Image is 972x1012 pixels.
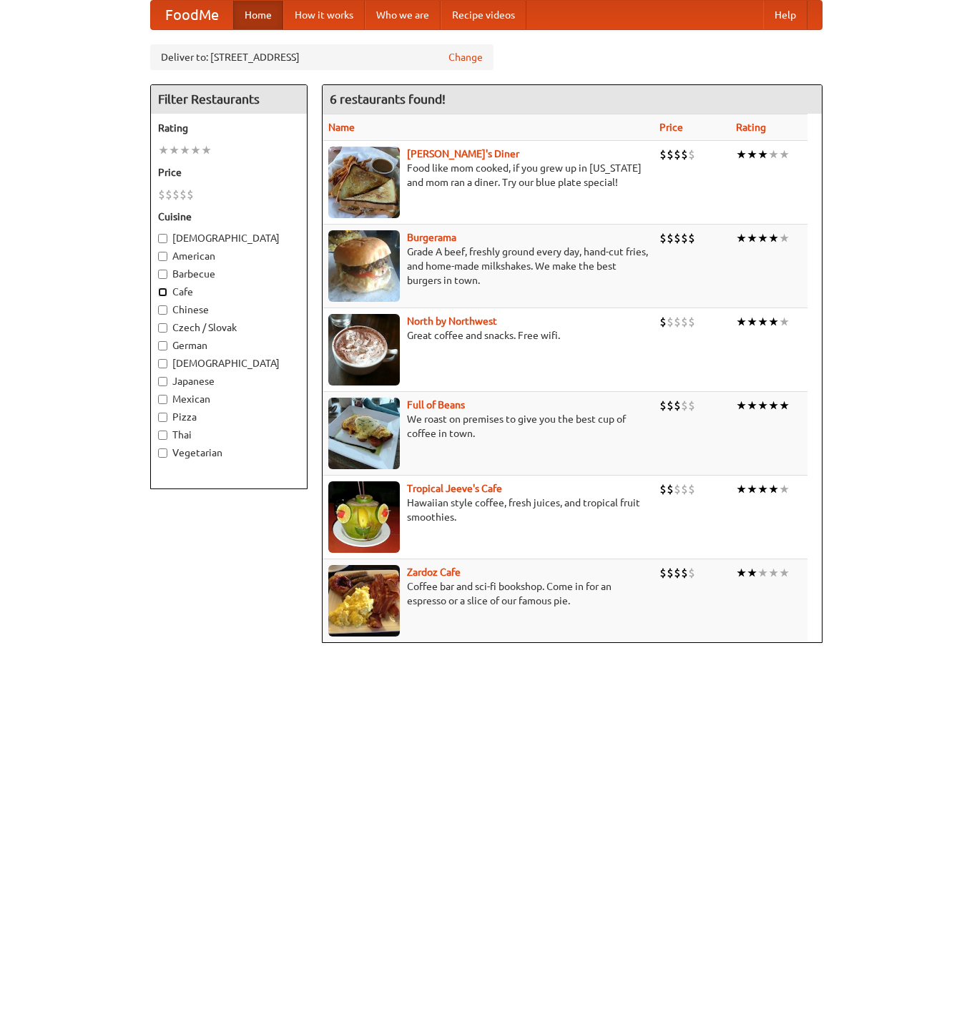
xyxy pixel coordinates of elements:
[158,428,300,442] label: Thai
[768,481,779,497] li: ★
[736,314,747,330] li: ★
[233,1,283,29] a: Home
[688,481,695,497] li: $
[158,410,300,424] label: Pizza
[736,147,747,162] li: ★
[681,481,688,497] li: $
[180,142,190,158] li: ★
[151,85,307,114] h4: Filter Restaurants
[779,565,790,581] li: ★
[736,230,747,246] li: ★
[158,320,300,335] label: Czech / Slovak
[779,398,790,413] li: ★
[674,481,681,497] li: $
[158,448,167,458] input: Vegetarian
[150,44,494,70] div: Deliver to: [STREET_ADDRESS]
[158,377,167,386] input: Japanese
[659,230,667,246] li: $
[407,232,456,243] a: Burgerama
[681,147,688,162] li: $
[158,234,167,243] input: [DEMOGRAPHIC_DATA]
[763,1,807,29] a: Help
[659,398,667,413] li: $
[747,481,757,497] li: ★
[681,314,688,330] li: $
[667,481,674,497] li: $
[779,230,790,246] li: ★
[681,398,688,413] li: $
[747,398,757,413] li: ★
[659,147,667,162] li: $
[180,187,187,202] li: $
[747,314,757,330] li: ★
[158,413,167,422] input: Pizza
[688,314,695,330] li: $
[736,398,747,413] li: ★
[736,122,766,133] a: Rating
[407,483,502,494] a: Tropical Jeeve's Cafe
[747,147,757,162] li: ★
[187,187,194,202] li: $
[757,147,768,162] li: ★
[328,314,400,385] img: north.jpg
[328,565,400,637] img: zardoz.jpg
[151,1,233,29] a: FoodMe
[158,288,167,297] input: Cafe
[779,481,790,497] li: ★
[768,230,779,246] li: ★
[779,314,790,330] li: ★
[365,1,441,29] a: Who we are
[158,338,300,353] label: German
[158,165,300,180] h5: Price
[328,412,648,441] p: We roast on premises to give you the best cup of coffee in town.
[757,314,768,330] li: ★
[667,398,674,413] li: $
[674,398,681,413] li: $
[659,122,683,133] a: Price
[158,252,167,261] input: American
[736,481,747,497] li: ★
[158,446,300,460] label: Vegetarian
[768,314,779,330] li: ★
[158,395,167,404] input: Mexican
[688,398,695,413] li: $
[158,431,167,440] input: Thai
[757,565,768,581] li: ★
[172,187,180,202] li: $
[688,565,695,581] li: $
[165,187,172,202] li: $
[328,579,648,608] p: Coffee bar and sci-fi bookshop. Come in for an espresso or a slice of our famous pie.
[407,148,519,159] b: [PERSON_NAME]'s Diner
[158,303,300,317] label: Chinese
[158,231,300,245] label: [DEMOGRAPHIC_DATA]
[747,565,757,581] li: ★
[158,267,300,281] label: Barbecue
[328,245,648,288] p: Grade A beef, freshly ground every day, hand-cut fries, and home-made milkshakes. We make the bes...
[681,565,688,581] li: $
[158,392,300,406] label: Mexican
[201,142,212,158] li: ★
[407,399,465,411] a: Full of Beans
[407,566,461,578] b: Zardoz Cafe
[757,398,768,413] li: ★
[407,315,497,327] a: North by Northwest
[328,496,648,524] p: Hawaiian style coffee, fresh juices, and tropical fruit smoothies.
[169,142,180,158] li: ★
[688,230,695,246] li: $
[158,359,167,368] input: [DEMOGRAPHIC_DATA]
[328,481,400,553] img: jeeves.jpg
[158,356,300,370] label: [DEMOGRAPHIC_DATA]
[667,230,674,246] li: $
[158,374,300,388] label: Japanese
[667,314,674,330] li: $
[158,121,300,135] h5: Rating
[190,142,201,158] li: ★
[158,305,167,315] input: Chinese
[768,398,779,413] li: ★
[158,187,165,202] li: $
[328,328,648,343] p: Great coffee and snacks. Free wifi.
[681,230,688,246] li: $
[667,565,674,581] li: $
